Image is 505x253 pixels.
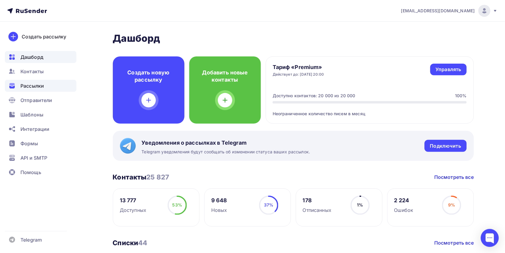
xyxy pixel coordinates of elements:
div: Неограниченное количество писем в месяц [273,104,467,117]
h2: Дашборд [113,32,474,44]
a: Отправители [5,94,76,106]
span: 53% [172,202,182,207]
span: Telegram [20,236,42,243]
div: Новых [211,206,227,214]
div: Действует до: [DATE] 20:00 [273,72,324,77]
a: Дашборд [5,51,76,63]
span: Отправители [20,97,52,104]
span: Контакты [20,68,44,75]
h4: Тариф «Premium» [273,64,324,71]
a: Контакты [5,65,76,77]
span: Telegram уведомления будут сообщать об изменении статуса ваших рассылок. [142,149,310,155]
span: 25 827 [147,173,169,181]
span: Дашборд [20,53,43,61]
span: Рассылки [20,82,44,89]
span: Формы [20,140,38,147]
h3: Списки [113,239,147,247]
div: 13 777 [120,197,146,204]
div: Создать рассылку [22,33,66,40]
h4: Добавить новые контакты [199,69,251,83]
span: 9% [448,202,455,207]
span: Помощь [20,169,41,176]
div: 2 224 [394,197,414,204]
a: Формы [5,137,76,149]
span: Уведомления о рассылках в Telegram [142,139,310,146]
div: Доступных [120,206,146,214]
span: [EMAIL_ADDRESS][DOMAIN_NAME] [401,8,475,14]
h4: Создать новую рассылку [122,69,175,83]
h3: Контакты [113,173,169,181]
a: Шаблоны [5,109,76,121]
div: Подключить [430,143,461,149]
span: Шаблоны [20,111,43,118]
a: Рассылки [5,80,76,92]
span: API и SMTP [20,154,47,161]
div: Управлять [436,66,461,73]
a: Посмотреть все [435,173,474,181]
div: Отписанных [303,206,331,214]
div: 178 [303,197,331,204]
div: Доступно контактов: 20 000 из 20 000 [273,93,355,99]
span: Интеграции [20,125,49,133]
div: 100% [455,93,467,99]
span: 44 [138,239,147,247]
span: 37% [264,202,273,207]
div: 9 648 [211,197,227,204]
span: 1% [357,202,363,207]
div: Ошибок [394,206,414,214]
a: Посмотреть все [435,239,474,246]
a: [EMAIL_ADDRESS][DOMAIN_NAME] [401,5,498,17]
